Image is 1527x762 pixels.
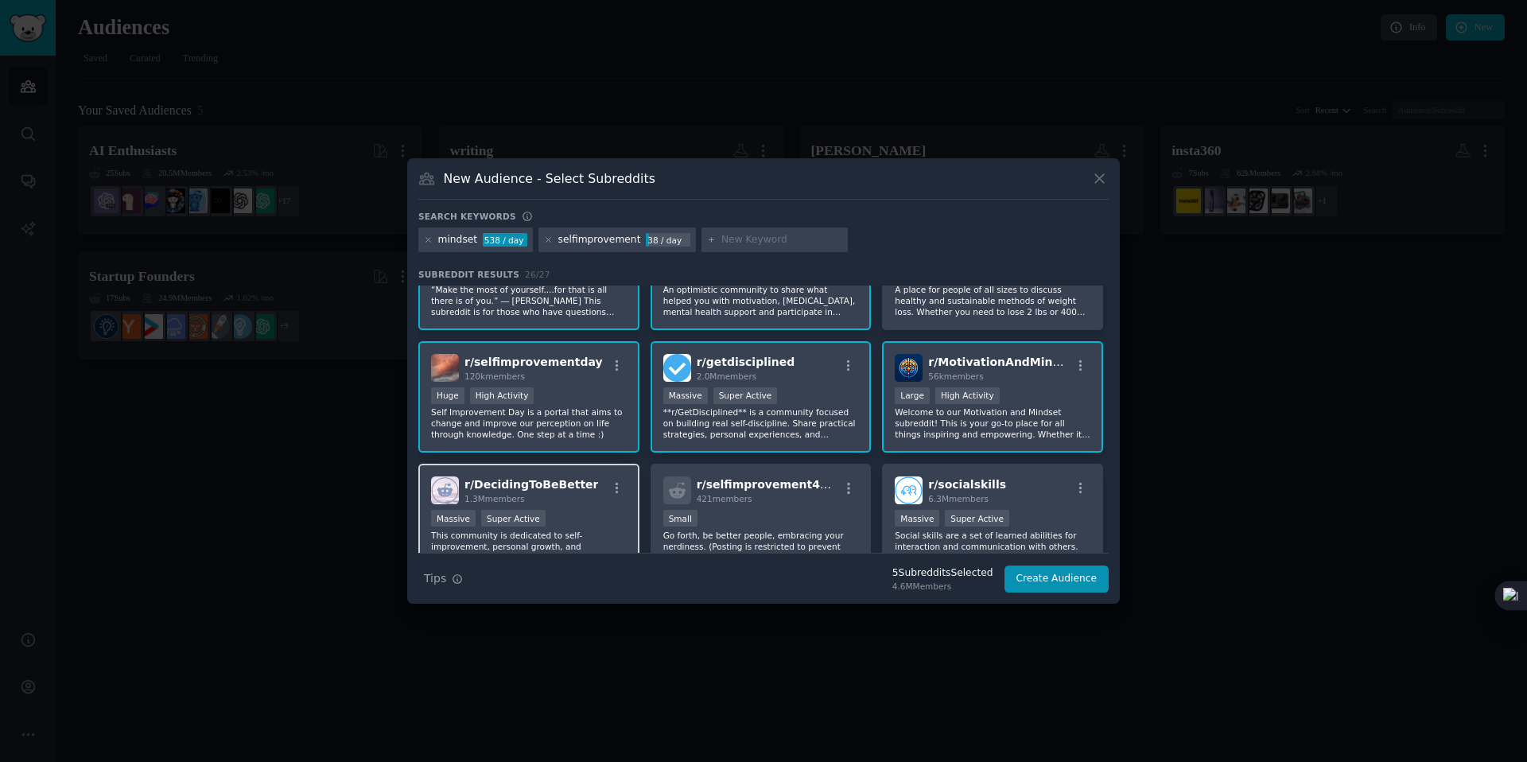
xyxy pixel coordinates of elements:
img: socialskills [895,476,923,504]
div: mindset [438,233,478,247]
h3: New Audience - Select Subreddits [444,170,655,187]
div: Super Active [481,510,546,527]
span: 1.3M members [464,494,525,503]
p: Social skills are a set of learned abilities for interaction and communication with others. Any t... [895,530,1090,563]
div: Massive [663,387,708,404]
span: Tips [424,570,446,587]
span: r/ selfimprovement4nerds [697,478,856,491]
div: 4.6M Members [892,581,993,592]
p: An optimistic community to share what helped you with motivation, [MEDICAL_DATA], mental health s... [663,284,859,317]
span: 56k members [928,371,983,381]
div: Massive [431,510,476,527]
button: Tips [418,565,468,593]
p: A place for people of all sizes to discuss healthy and sustainable methods of weight loss. Whethe... [895,284,1090,317]
p: This community is dedicated to self-improvement, personal growth, and supporting each other on ou... [431,530,627,563]
div: 538 / day [483,233,527,247]
button: Create Audience [1004,566,1109,593]
input: New Keyword [721,233,842,247]
div: selfimprovement [558,233,641,247]
div: 38 / day [646,233,690,247]
span: 421 members [697,494,752,503]
div: 5 Subreddit s Selected [892,566,993,581]
span: 120k members [464,371,525,381]
span: r/ socialskills [928,478,1006,491]
div: Small [663,510,697,527]
span: 2.0M members [697,371,757,381]
img: DecidingToBeBetter [431,476,459,504]
div: Large [895,387,930,404]
p: “Make the most of yourself....for that is all there is of you.” ― [PERSON_NAME] This subreddit is... [431,284,627,317]
div: Massive [895,510,939,527]
p: Self Improvement Day is a portal that aims to change and improve our perception on life through k... [431,406,627,440]
p: Go forth, be better people, embracing your nerdiness. (Posting is restricted to prevent spam.) [663,530,859,563]
img: getdisciplined [663,354,691,382]
span: r/ getdisciplined [697,356,795,368]
span: 26 / 27 [525,270,550,279]
span: r/ MotivationAndMindset [928,356,1080,368]
div: Huge [431,387,464,404]
div: High Activity [935,387,1000,404]
p: **r/GetDisciplined** is a community focused on building real self-discipline. Share practical str... [663,406,859,440]
span: Subreddit Results [418,269,519,280]
div: Super Active [945,510,1009,527]
span: r/ selfimprovementday [464,356,603,368]
div: Super Active [713,387,778,404]
p: Welcome to our Motivation and Mindset subreddit! This is your go-to place for all things inspirin... [895,406,1090,440]
span: 6.3M members [928,494,989,503]
h3: Search keywords [418,211,516,222]
img: MotivationAndMindset [895,354,923,382]
div: High Activity [470,387,534,404]
span: r/ DecidingToBeBetter [464,478,598,491]
img: selfimprovementday [431,354,459,382]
